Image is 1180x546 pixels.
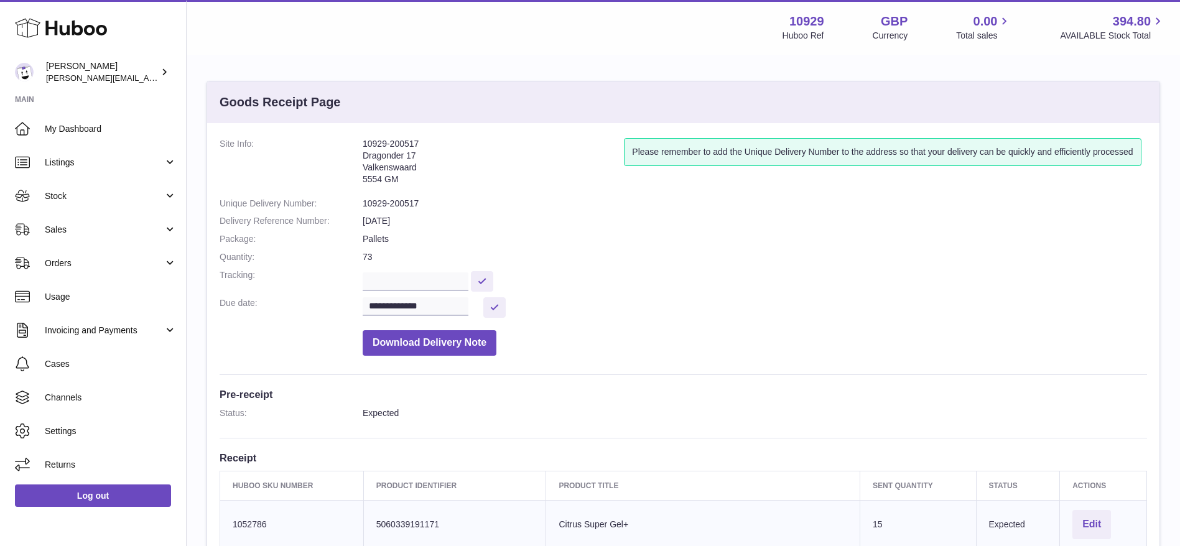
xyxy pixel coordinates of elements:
dd: Expected [363,407,1147,419]
span: Channels [45,392,177,404]
span: Sales [45,224,164,236]
span: 394.80 [1113,13,1151,30]
dd: [DATE] [363,215,1147,227]
h3: Goods Receipt Page [220,94,341,111]
dt: Tracking: [220,269,363,291]
span: 0.00 [973,13,998,30]
dd: 10929-200517 [363,198,1147,210]
th: Product title [546,471,860,500]
th: Sent Quantity [860,471,976,500]
div: Huboo Ref [783,30,824,42]
button: Edit [1072,510,1111,539]
div: [PERSON_NAME] [46,60,158,84]
span: My Dashboard [45,123,177,135]
div: Currency [873,30,908,42]
a: 394.80 AVAILABLE Stock Total [1060,13,1165,42]
address: 10929-200517 Dragonder 17 Valkenswaard 5554 GM [363,138,624,192]
strong: 10929 [789,13,824,30]
span: Listings [45,157,164,169]
dt: Delivery Reference Number: [220,215,363,227]
dt: Quantity: [220,251,363,263]
span: Cases [45,358,177,370]
dt: Status: [220,407,363,419]
span: Orders [45,257,164,269]
dd: 73 [363,251,1147,263]
span: Settings [45,425,177,437]
th: Status [976,471,1060,500]
dt: Due date: [220,297,363,318]
span: Usage [45,291,177,303]
strong: GBP [881,13,908,30]
button: Download Delivery Note [363,330,496,356]
h3: Pre-receipt [220,387,1147,401]
dt: Unique Delivery Number: [220,198,363,210]
span: [PERSON_NAME][EMAIL_ADDRESS][DOMAIN_NAME] [46,73,249,83]
a: 0.00 Total sales [956,13,1011,42]
span: AVAILABLE Stock Total [1060,30,1165,42]
h3: Receipt [220,451,1147,465]
dt: Package: [220,233,363,245]
img: thomas@otesports.co.uk [15,63,34,81]
th: Product Identifier [363,471,546,500]
dd: Pallets [363,233,1147,245]
th: Actions [1060,471,1147,500]
a: Log out [15,484,171,507]
div: Please remember to add the Unique Delivery Number to the address so that your delivery can be qui... [624,138,1141,166]
span: Total sales [956,30,1011,42]
span: Invoicing and Payments [45,325,164,336]
span: Returns [45,459,177,471]
th: Huboo SKU Number [220,471,364,500]
dt: Site Info: [220,138,363,192]
span: Stock [45,190,164,202]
